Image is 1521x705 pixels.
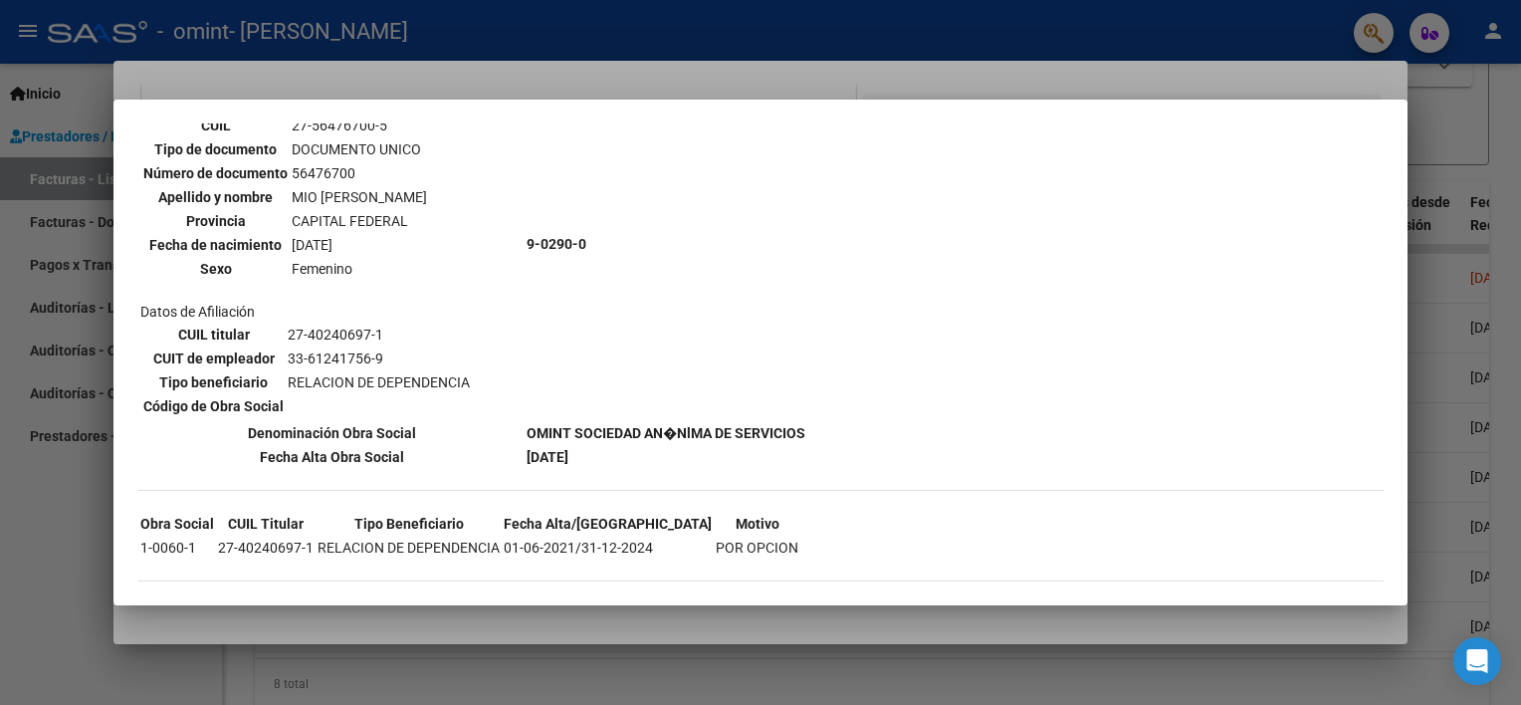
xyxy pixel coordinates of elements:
[139,513,215,535] th: Obra Social
[139,422,524,444] th: Denominación Obra Social
[503,537,713,559] td: 01-06-2021/31-12-2024
[527,236,586,252] b: 9-0290-0
[139,446,524,468] th: Fecha Alta Obra Social
[142,210,289,232] th: Provincia
[142,234,289,256] th: Fecha de nacimiento
[217,513,315,535] th: CUIL Titular
[291,138,521,160] td: DOCUMENTO UNICO
[291,162,521,184] td: 56476700
[142,115,289,136] th: CUIL
[142,258,289,280] th: Sexo
[291,115,521,136] td: 27-56476700-5
[527,425,805,441] b: OMINT SOCIEDAD AN�NlMA DE SERVICIOS
[142,324,285,346] th: CUIL titular
[291,186,521,208] td: MIO [PERSON_NAME]
[287,324,471,346] td: 27-40240697-1
[287,348,471,369] td: 33-61241756-9
[503,513,713,535] th: Fecha Alta/[GEOGRAPHIC_DATA]
[1453,637,1501,685] div: Open Intercom Messenger
[142,371,285,393] th: Tipo beneficiario
[287,371,471,393] td: RELACION DE DEPENDENCIA
[715,537,799,559] td: POR OPCION
[291,258,521,280] td: Femenino
[291,210,521,232] td: CAPITAL FEDERAL
[527,449,568,465] b: [DATE]
[291,234,521,256] td: [DATE]
[142,162,289,184] th: Número de documento
[317,537,501,559] td: RELACION DE DEPENDENCIA
[142,138,289,160] th: Tipo de documento
[317,513,501,535] th: Tipo Beneficiario
[142,348,285,369] th: CUIT de empleador
[142,186,289,208] th: Apellido y nombre
[142,395,285,417] th: Código de Obra Social
[715,513,799,535] th: Motivo
[139,537,215,559] td: 1-0060-1
[217,537,315,559] td: 27-40240697-1
[139,68,524,420] td: Datos personales Datos de Afiliación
